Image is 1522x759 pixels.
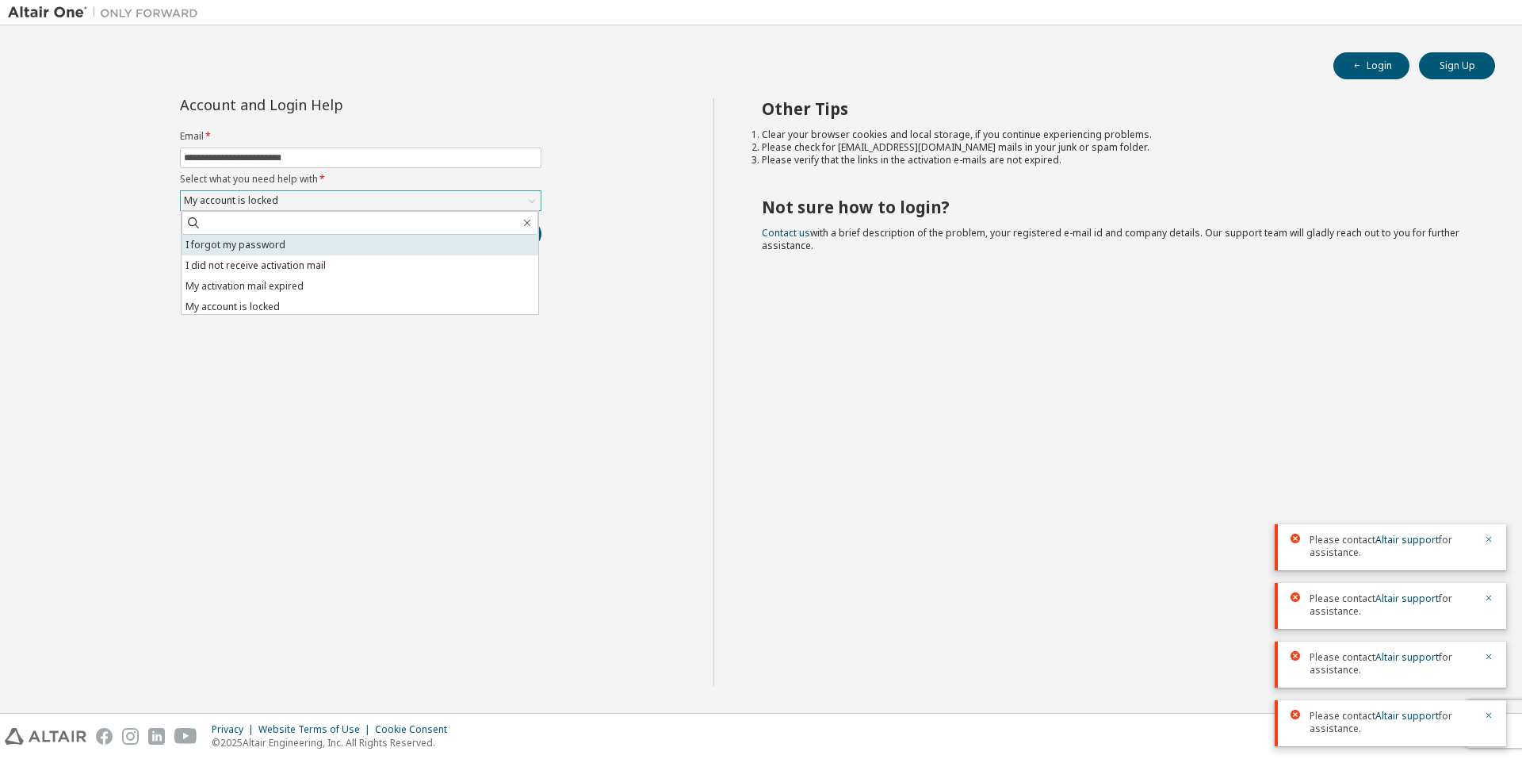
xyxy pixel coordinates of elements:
[375,723,457,736] div: Cookie Consent
[1419,52,1495,79] button: Sign Up
[762,154,1467,167] li: Please verify that the links in the activation e-mails are not expired.
[148,728,165,745] img: linkedin.svg
[1375,709,1439,723] a: Altair support
[1310,534,1474,559] span: Please contact for assistance.
[8,5,206,21] img: Altair One
[96,728,113,745] img: facebook.svg
[258,723,375,736] div: Website Terms of Use
[174,728,197,745] img: youtube.svg
[762,226,810,240] a: Contact us
[180,130,541,143] label: Email
[762,141,1467,154] li: Please check for [EMAIL_ADDRESS][DOMAIN_NAME] mails in your junk or spam folder.
[1375,592,1439,605] a: Altair support
[1310,710,1474,735] span: Please contact for assistance.
[181,191,541,210] div: My account is locked
[182,192,281,209] div: My account is locked
[212,736,457,749] p: © 2025 Altair Engineering, Inc. All Rights Reserved.
[762,226,1459,252] span: with a brief description of the problem, your registered e-mail id and company details. Our suppo...
[180,98,469,111] div: Account and Login Help
[122,728,139,745] img: instagram.svg
[212,723,258,736] div: Privacy
[762,128,1467,141] li: Clear your browser cookies and local storage, if you continue experiencing problems.
[1375,533,1439,546] a: Altair support
[1310,651,1474,677] span: Please contact for assistance.
[1310,592,1474,618] span: Please contact for assistance.
[762,98,1467,119] h2: Other Tips
[180,173,541,186] label: Select what you need help with
[5,728,86,745] img: altair_logo.svg
[1333,52,1409,79] button: Login
[762,197,1467,217] h2: Not sure how to login?
[1375,650,1439,664] a: Altair support
[182,235,538,255] li: I forgot my password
